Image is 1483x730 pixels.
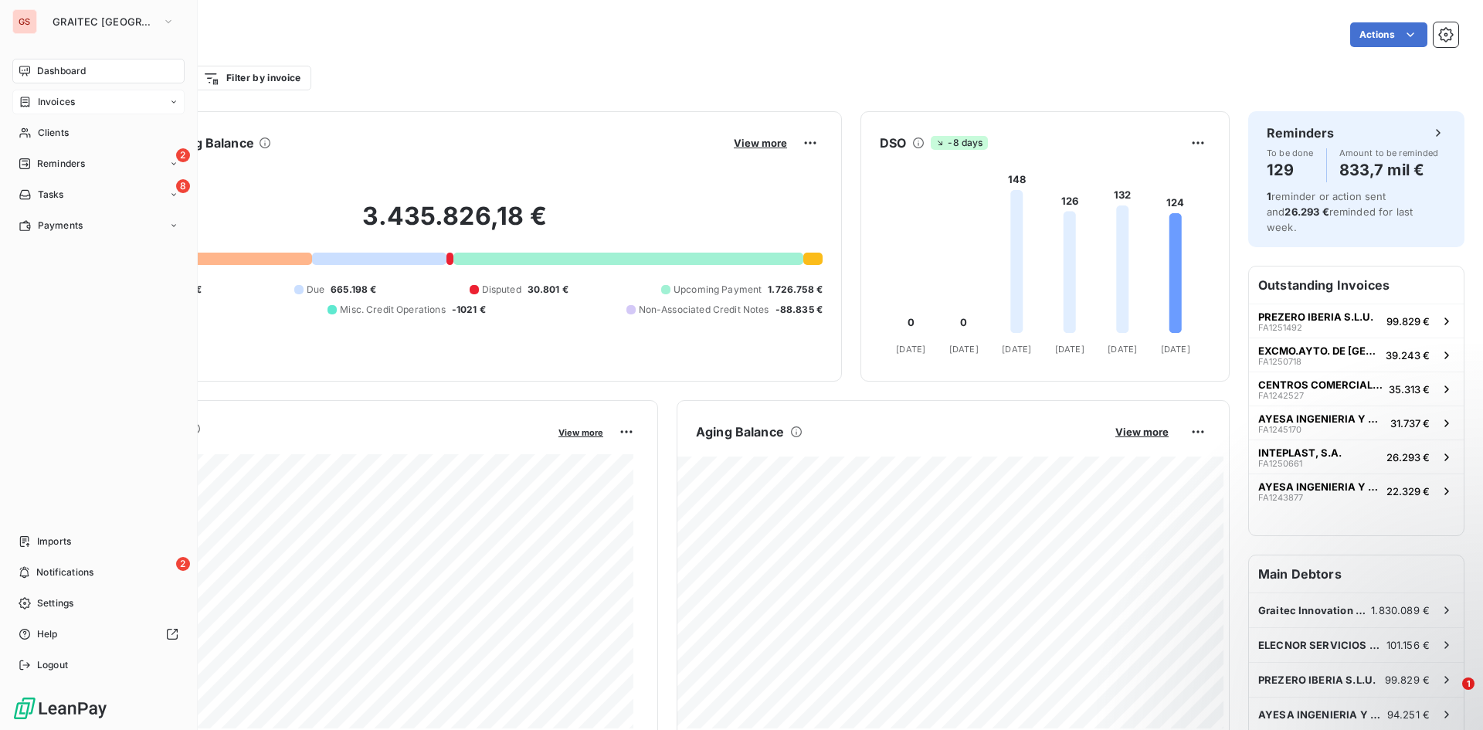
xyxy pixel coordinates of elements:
h4: 129 [1267,158,1314,182]
span: 31.737 € [1390,417,1430,430]
span: Help [37,627,58,641]
span: -8 days [931,136,987,150]
span: Clients [38,126,69,140]
span: 665.198 € [331,283,376,297]
span: PREZERO IBERIA S.L.U. [1258,311,1373,323]
span: AYESA INGENIERIA Y ARQUITECTURA S.A. [1258,480,1380,493]
button: AYESA INGENIERIA Y ARQUITECTURA S.A.FA124387722.329 € [1249,474,1464,508]
span: FA1242527 [1258,391,1304,400]
span: -88.835 € [775,303,823,317]
tspan: [DATE] [1108,344,1137,355]
span: View more [734,137,787,149]
h4: 833,7 mil € [1339,158,1439,182]
button: PREZERO IBERIA S.L.U.FA125149299.829 € [1249,304,1464,338]
button: Filter by invoice [193,66,311,90]
img: Logo LeanPay [12,696,108,721]
span: CENTROS COMERCIALES CARREFOUR SA [1258,379,1383,391]
span: 8 [176,179,190,193]
span: FA1250661 [1258,459,1302,468]
span: FA1251492 [1258,323,1302,332]
button: View more [554,425,608,439]
span: Disputed [482,283,521,297]
span: Non-Associated Credit Notes [639,303,769,317]
tspan: [DATE] [949,344,979,355]
span: INTEPLAST, S.A. [1258,446,1342,459]
span: Reminders [37,157,85,171]
span: 39.243 € [1386,349,1430,362]
button: View more [729,136,792,150]
span: Logout [37,658,68,672]
button: CENTROS COMERCIALES CARREFOUR SAFA124252735.313 € [1249,372,1464,406]
iframe: Intercom live chat [1430,677,1468,715]
button: View more [1111,425,1173,439]
span: Tasks [38,188,64,202]
span: Amount to be reminded [1339,148,1439,158]
span: Misc. Credit Operations [340,303,445,317]
button: AYESA INGENIERIA Y ARQUITECTURA S.A.FA124517031.737 € [1249,406,1464,440]
span: View more [1115,426,1169,438]
span: Dashboard [37,64,86,78]
span: EXCMO.AYTO. DE [GEOGRAPHIC_DATA][PERSON_NAME] [1258,345,1379,357]
span: 1 [1462,677,1475,690]
button: INTEPLAST, S.A.FA125066126.293 € [1249,440,1464,474]
span: Settings [37,596,73,610]
span: Upcoming Payment [674,283,762,297]
span: To be done [1267,148,1314,158]
h6: Outstanding Invoices [1249,267,1464,304]
span: AYESA INGENIERIA Y ARQUITECTURA S.A. [1258,413,1384,425]
span: 26.293 € [1284,205,1329,218]
span: 1.726.758 € [768,283,823,297]
span: Notifications [36,565,93,579]
tspan: [DATE] [1055,344,1084,355]
button: Actions [1350,22,1427,47]
span: FA1245170 [1258,425,1301,434]
tspan: [DATE] [1002,344,1031,355]
span: 2 [176,148,190,162]
a: Help [12,622,185,647]
tspan: [DATE] [896,344,925,355]
div: GS [12,9,37,34]
span: AYESA INGENIERIA Y ARQUITECTURA S.A. [1258,708,1387,721]
span: Payments [38,219,83,233]
span: Imports [37,535,71,548]
span: 35.313 € [1389,383,1430,396]
h6: Reminders [1267,124,1334,142]
span: 22.329 € [1386,485,1430,497]
span: 1 [1267,190,1271,202]
span: Invoices [38,95,75,109]
h2: 3.435.826,18 € [87,201,823,247]
span: 30.801 € [528,283,568,297]
span: 2 [176,557,190,571]
h6: Main Debtors [1249,555,1464,592]
h6: DSO [880,134,906,152]
span: reminder or action sent and reminded for last week. [1267,190,1413,233]
span: Monthly Revenue [87,438,548,454]
span: Due [307,283,324,297]
tspan: [DATE] [1161,344,1190,355]
iframe: Intercom notifications message [1174,580,1483,688]
span: FA1243877 [1258,493,1303,502]
h6: Aging Balance [696,423,784,441]
span: View more [558,427,603,438]
span: 94.251 € [1387,708,1430,721]
span: -1021 € [452,303,486,317]
span: FA1250718 [1258,357,1301,366]
span: GRAITEC [GEOGRAPHIC_DATA] [53,15,156,28]
span: 99.829 € [1386,315,1430,328]
span: 26.293 € [1386,451,1430,463]
button: EXCMO.AYTO. DE [GEOGRAPHIC_DATA][PERSON_NAME]FA125071839.243 € [1249,338,1464,372]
